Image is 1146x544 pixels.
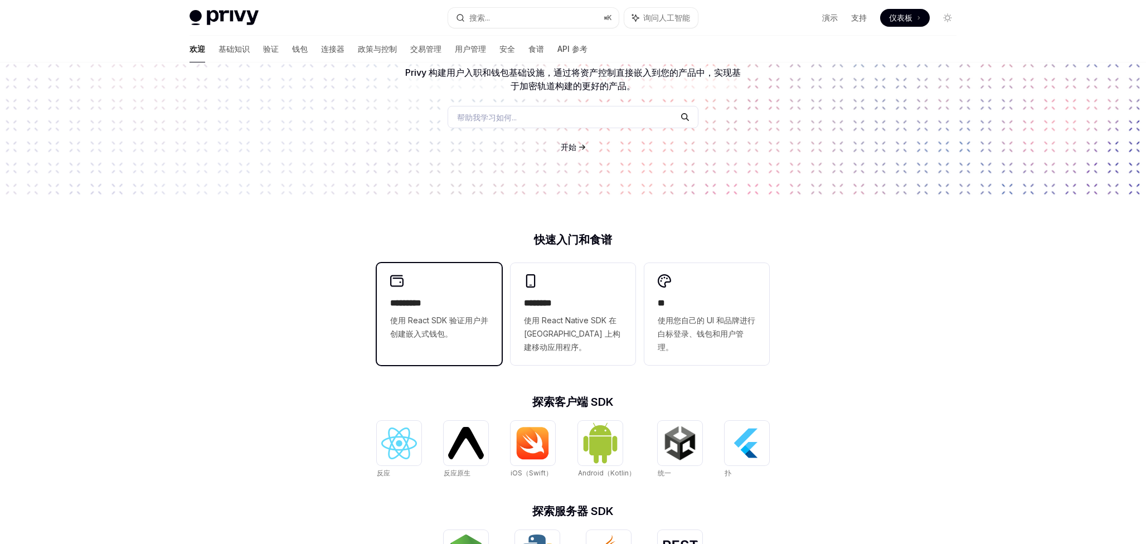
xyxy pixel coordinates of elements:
font: 使用您自己的 UI 和品牌进行白标登录、钱包和用户管理。 [658,315,755,352]
img: iOS（Swift） [515,426,551,460]
a: 开始 [561,142,576,153]
a: iOS（Swift）iOS（Swift） [511,421,555,479]
a: 欢迎 [190,36,205,62]
a: 仪表板 [880,9,930,27]
a: 支持 [851,12,867,23]
img: 反应 [381,428,417,459]
font: 扑 [725,469,731,477]
a: 扑扑 [725,421,769,479]
font: 安全 [499,44,515,54]
a: 连接器 [321,36,344,62]
font: K [607,13,612,22]
a: **使用您自己的 UI 和品牌进行白标登录、钱包和用户管理。 [644,263,769,365]
a: 演示 [822,12,838,23]
font: Android（Kotlin） [578,469,635,477]
font: iOS（Swift） [511,469,552,477]
font: 探索服务器 SDK [532,504,614,518]
img: 反应原生 [448,427,484,459]
font: 用户管理 [455,44,486,54]
button: 切换暗模式 [939,9,956,27]
font: 探索客户端 SDK [532,395,614,409]
a: 统一统一 [658,421,702,479]
a: 钱包 [292,36,308,62]
font: 反应原生 [444,469,470,477]
font: 政策与控制 [358,44,397,54]
a: 反应反应 [377,421,421,479]
a: 反应原生反应原生 [444,421,488,479]
font: 连接器 [321,44,344,54]
a: 用户管理 [455,36,486,62]
font: 帮助我学习如何... [457,113,517,122]
font: 交易管理 [410,44,441,54]
font: 基础知识 [218,44,250,54]
font: 演示 [822,13,838,22]
font: 使用 React SDK 验证用户并创建嵌入式钱包。 [390,315,488,338]
a: Android（Kotlin）Android（Kotlin） [578,421,635,479]
a: **** ***使用 React Native SDK 在 [GEOGRAPHIC_DATA] 上构建移动应用程序。 [511,263,635,365]
a: API 参考 [557,36,587,62]
font: 快速入门和食谱 [534,233,612,246]
font: 统一 [658,469,671,477]
font: 钱包 [292,44,308,54]
img: 统一 [662,425,698,461]
font: 开始 [561,142,576,152]
font: 询问人工智能 [643,13,690,22]
a: 安全 [499,36,515,62]
img: Android（Kotlin） [582,422,618,464]
font: 仪表板 [889,13,912,22]
font: Privy 构建用户入职和钱包基础设施，通过将资产控制直接嵌入到您的产品中，实现基于加密轨道构建的更好的产品。 [405,67,741,91]
a: 验证 [263,36,279,62]
a: 基础知识 [218,36,250,62]
img: 扑 [729,425,765,461]
font: 食谱 [528,44,544,54]
a: 交易管理 [410,36,441,62]
font: 搜索... [469,13,490,22]
a: 食谱 [528,36,544,62]
font: API 参考 [557,44,587,54]
font: 使用 React Native SDK 在 [GEOGRAPHIC_DATA] 上构建移动应用程序。 [524,315,620,352]
font: 反应 [377,469,390,477]
font: 欢迎 [190,44,205,54]
img: 灯光标志 [190,10,259,26]
button: 询问人工智能 [624,8,698,28]
font: 验证 [263,44,279,54]
font: 支持 [851,13,867,22]
a: 政策与控制 [358,36,397,62]
font: ⌘ [604,13,607,22]
button: 搜索...⌘K [448,8,619,28]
